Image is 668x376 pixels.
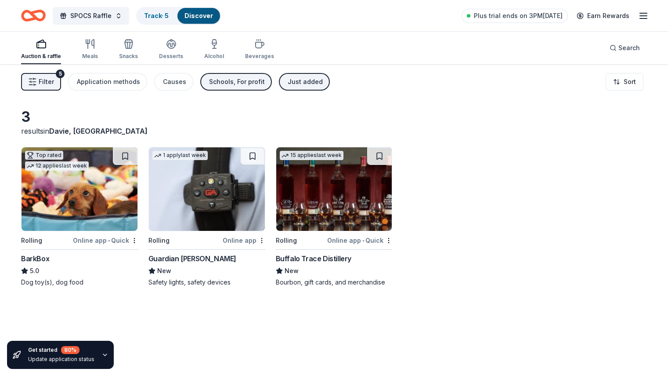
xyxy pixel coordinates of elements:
div: Desserts [159,53,183,60]
div: Beverages [245,53,274,60]
a: Discover [184,12,213,19]
div: Online app [223,235,265,246]
button: Alcohol [204,35,224,64]
div: Dog toy(s), dog food [21,278,138,287]
button: Schools, For profit [200,73,272,91]
span: Filter [39,77,54,87]
div: Rolling [276,235,297,246]
div: Application methods [77,77,140,87]
span: SPOCS Raffle [70,11,112,21]
div: Update application status [28,356,94,363]
a: Image for Guardian Angel Device1 applylast weekRollingOnline appGuardian [PERSON_NAME]NewSafety l... [148,147,265,287]
a: Image for BarkBoxTop rated12 applieslast weekRollingOnline app•QuickBarkBox5.0Dog toy(s), dog food [21,147,138,287]
button: Filter5 [21,73,61,91]
button: Desserts [159,35,183,64]
button: Search [603,39,647,57]
div: Rolling [148,235,170,246]
img: Image for Buffalo Trace Distillery [276,147,392,231]
div: BarkBox [21,253,49,264]
div: 1 apply last week [152,151,208,160]
div: Meals [82,53,98,60]
span: Davie, [GEOGRAPHIC_DATA] [49,127,148,135]
div: Alcohol [204,53,224,60]
button: SPOCS Raffle [53,7,129,25]
div: Buffalo Trace Distillery [276,253,351,264]
img: Image for Guardian Angel Device [149,147,265,231]
div: Snacks [119,53,138,60]
div: Top rated [25,151,63,160]
div: 15 applies last week [280,151,343,160]
div: Guardian [PERSON_NAME] [148,253,236,264]
div: Just added [288,77,323,87]
div: Get started [28,346,94,354]
button: Auction & raffle [21,35,61,64]
a: Image for Buffalo Trace Distillery15 applieslast weekRollingOnline app•QuickBuffalo Trace Distill... [276,147,393,287]
span: Search [618,43,640,53]
span: • [108,237,110,244]
div: Auction & raffle [21,53,61,60]
button: Snacks [119,35,138,64]
a: Earn Rewards [571,8,635,24]
img: Image for BarkBox [22,147,137,231]
div: Rolling [21,235,42,246]
div: results [21,126,265,136]
span: 5.0 [30,266,39,276]
button: Meals [82,35,98,64]
div: Online app Quick [327,235,392,246]
div: 12 applies last week [25,161,89,171]
div: Online app Quick [73,235,138,246]
span: New [285,266,299,276]
div: 3 [21,108,265,126]
span: Sort [624,77,636,87]
div: Causes [163,77,186,87]
span: New [157,266,171,276]
span: in [43,127,148,135]
a: Home [21,5,46,26]
div: 5 [56,69,65,78]
button: Beverages [245,35,274,64]
button: Track· 5Discover [136,7,221,25]
button: Causes [154,73,193,91]
button: Application methods [68,73,147,91]
span: • [362,237,364,244]
div: Bourbon, gift cards, and merchandise [276,278,393,287]
button: Just added [279,73,330,91]
div: 80 % [61,346,79,354]
a: Track· 5 [144,12,169,19]
button: Sort [606,73,643,91]
span: Plus trial ends on 3PM[DATE] [474,11,563,21]
a: Plus trial ends on 3PM[DATE] [462,9,568,23]
div: Schools, For profit [209,77,265,87]
div: Safety lights, safety devices [148,278,265,287]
